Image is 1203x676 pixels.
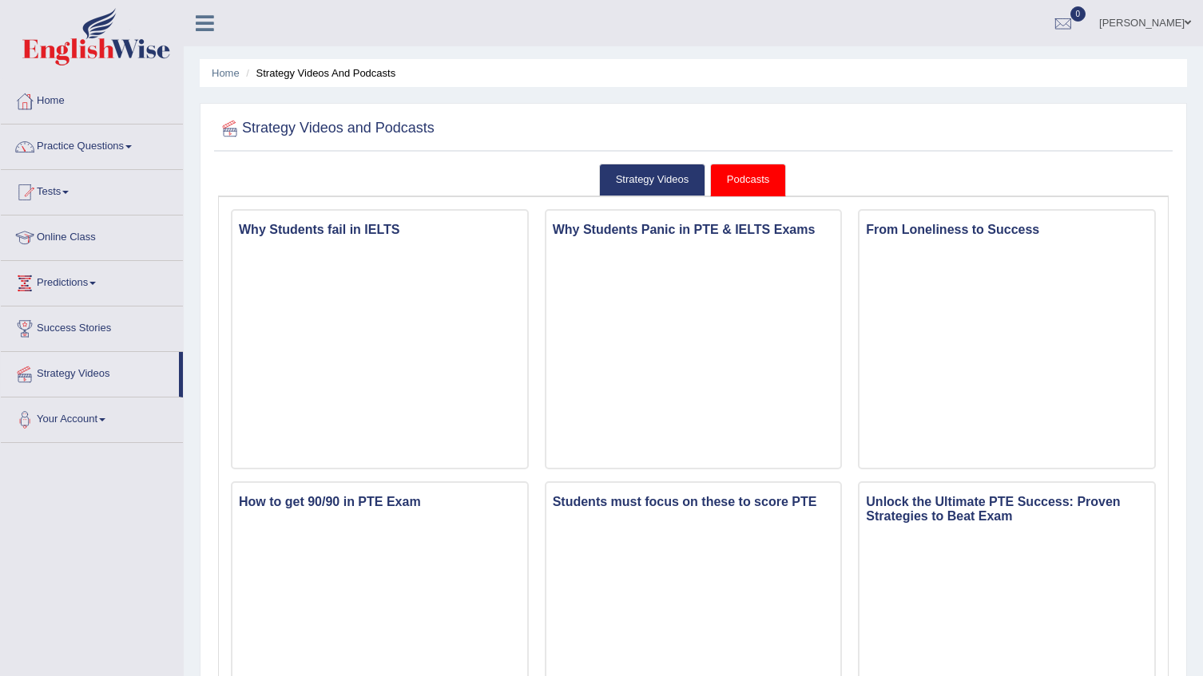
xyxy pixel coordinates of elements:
a: Podcasts [710,164,786,196]
h3: Students must focus on these to score PTE [546,491,841,513]
h3: From Loneliness to Success [860,219,1154,241]
a: Success Stories [1,306,183,346]
a: Home [1,79,183,119]
a: Strategy Videos [1,352,179,392]
a: Practice Questions [1,125,183,164]
a: Strategy Videos [599,164,706,196]
h3: Unlock the Ultimate PTE Success: Proven Strategies to Beat Exam [860,491,1154,527]
span: 0 [1070,6,1086,22]
li: Strategy Videos and Podcasts [242,65,395,81]
h3: How to get 90/90 in PTE Exam [232,491,527,513]
h2: Strategy Videos and Podcasts [218,117,435,140]
h3: Why Students fail in IELTS [232,219,527,241]
h3: Why Students Panic in PTE & IELTS Exams [546,219,841,241]
a: Home [212,67,240,79]
a: Online Class [1,215,183,255]
a: Predictions [1,261,183,301]
a: Your Account [1,397,183,437]
a: Tests [1,170,183,210]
